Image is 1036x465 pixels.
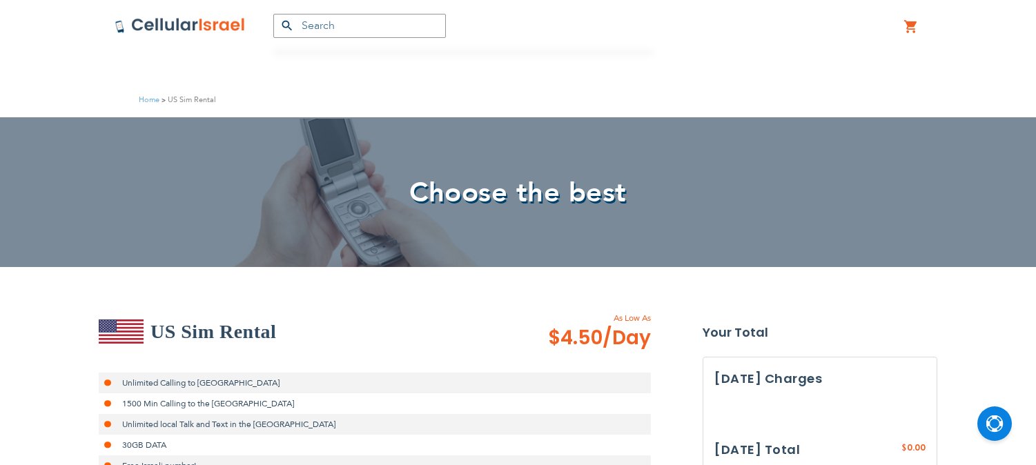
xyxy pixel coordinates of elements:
span: /Day [603,324,651,352]
span: $4.50 [548,324,651,352]
h2: US Sim Rental [150,318,276,346]
li: 30GB DATA [99,435,651,455]
li: Unlimited local Talk and Text in the [GEOGRAPHIC_DATA] [99,414,651,435]
h3: [DATE] Charges [714,368,926,389]
span: 0.00 [907,442,926,453]
strong: Your Total [703,322,937,343]
span: As Low As [511,312,651,324]
input: Search [273,14,446,38]
h3: [DATE] Total [714,439,800,460]
li: US Sim Rental [159,93,216,106]
li: Unlimited Calling to [GEOGRAPHIC_DATA] [99,373,651,393]
img: Cellular Israel Logo [115,17,246,34]
img: US Sim Rental [99,319,144,343]
span: Choose the best [409,174,627,212]
li: 1500 Min Calling to the [GEOGRAPHIC_DATA] [99,393,651,414]
a: Home [139,95,159,105]
span: $ [901,442,907,455]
